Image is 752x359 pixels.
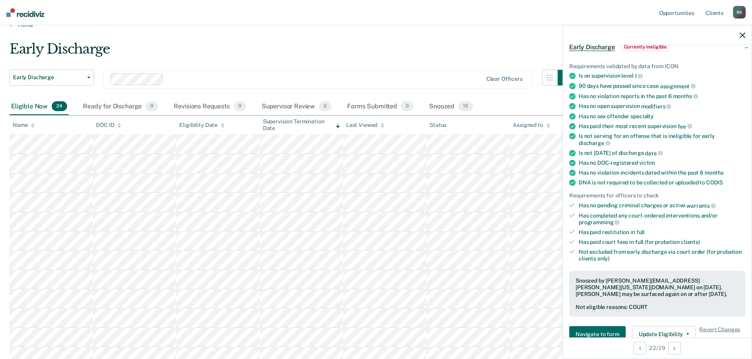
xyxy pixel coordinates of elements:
span: only) [597,255,609,261]
div: Has no DOC-registered [579,160,745,166]
div: Has paid restitution in [579,229,745,236]
div: DOC ID [96,122,121,128]
div: Has no sex offender [579,113,745,119]
div: Requirements for officers to check [569,192,745,199]
div: Revisions Requests [172,98,247,115]
span: Revert Changes [699,326,740,342]
div: Requirements validated by data from ICON [569,63,745,69]
span: Early Discharge [569,43,615,51]
span: 1 [635,73,643,79]
span: date [645,150,662,156]
div: Snoozed by [PERSON_NAME][EMAIL_ADDRESS][PERSON_NAME][US_STATE][DOMAIN_NAME] on [DATE]. [PERSON_NA... [576,277,739,297]
span: full [636,229,645,235]
div: Is not [DATE] of discharge [579,149,745,156]
span: warrants [686,202,716,208]
div: Has completed any court-ordered interventions and/or [579,212,745,225]
span: 0 [401,101,413,112]
div: Not eligible reasons: COURT [576,304,739,311]
span: victim [639,160,655,166]
span: clients) [681,238,700,245]
button: Update Eligibility [632,326,696,342]
div: Has paid court fees in full (for probation [579,238,745,245]
div: Eligible Now [9,98,69,115]
span: programming [579,219,619,225]
span: months [673,93,698,99]
div: R B [733,6,746,19]
a: Navigate to form link [569,326,629,342]
div: Early DischargeCurrently ineligible [563,34,752,60]
span: specialty [630,113,654,119]
span: 0 [319,101,331,112]
span: Currently ineligible [621,43,670,51]
span: 24 [52,101,67,112]
div: Last Viewed [346,122,384,128]
div: Has no open supervision [579,103,745,110]
div: Has paid their most recent supervision [579,123,745,130]
img: Recidiviz [6,8,44,17]
span: discharge [579,140,610,146]
div: Ready for Discharge [81,98,159,115]
span: fee [678,123,692,129]
div: Forms Submitted [345,98,415,115]
div: DNA is not required to be collected or uploaded to [579,179,745,186]
span: modifiers [641,103,671,109]
button: Next Opportunity [668,342,681,354]
span: 15 [458,101,473,112]
div: Early Discharge [9,41,574,63]
span: 0 [146,101,158,112]
div: Has no violation incidents dated within the past 6 [579,169,745,176]
div: Supervision Termination Date [263,118,340,132]
div: Status [429,122,446,128]
div: Is on supervision level [579,73,745,80]
div: Supervisor Review [260,98,333,115]
div: Has no violation reports in the past 6 [579,93,745,100]
span: assignment [660,83,696,89]
div: Has no pending criminal charges or active [579,202,745,209]
div: Name [13,122,35,128]
div: 22 / 29 [563,337,752,358]
span: 0 [234,101,246,112]
button: Navigate to form [569,326,626,342]
div: Not excluded from early discharge via court order (for probation clients [579,248,745,262]
span: Early Discharge [13,74,84,81]
div: Is not serving for an offense that is ineligible for early [579,133,745,146]
button: Previous Opportunity [634,342,646,354]
span: CODIS [706,179,723,186]
div: Snoozed [428,98,474,115]
div: Clear officers [486,76,523,82]
span: months [705,169,724,176]
div: Assigned to [513,122,550,128]
div: Eligibility Date [179,122,225,128]
div: 90 days have passed since case [579,82,745,89]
